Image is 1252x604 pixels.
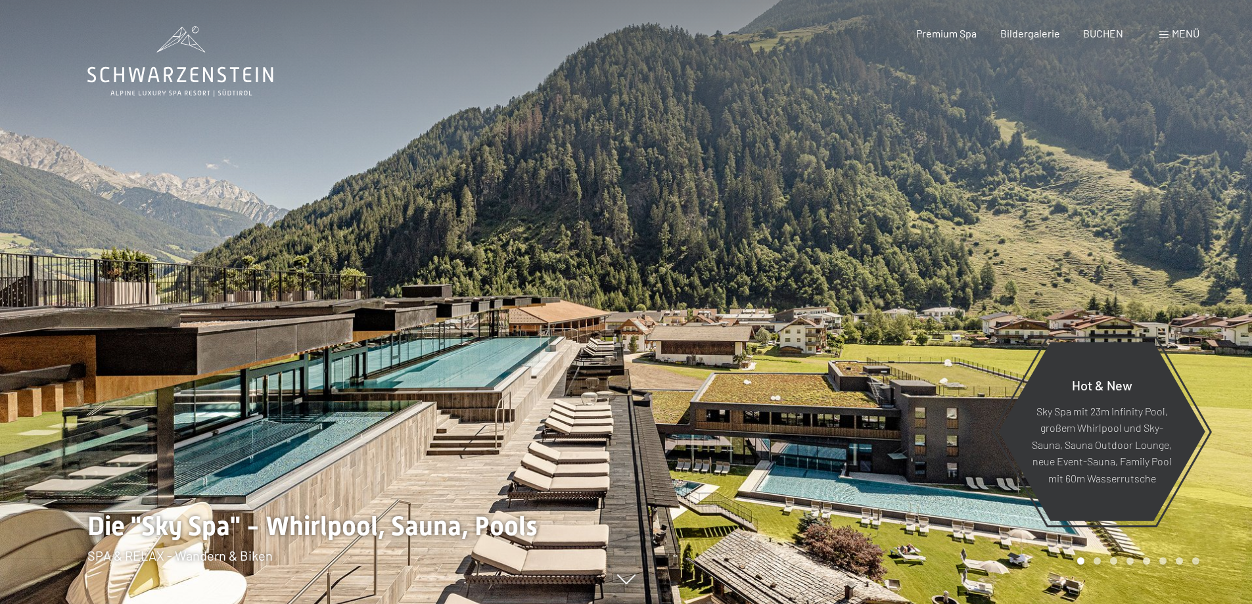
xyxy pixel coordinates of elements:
a: BUCHEN [1083,27,1123,39]
div: Carousel Page 5 [1143,557,1150,565]
div: Carousel Page 8 [1192,557,1199,565]
a: Premium Spa [916,27,977,39]
a: Hot & New Sky Spa mit 23m Infinity Pool, großem Whirlpool und Sky-Sauna, Sauna Outdoor Lounge, ne... [998,341,1206,522]
div: Carousel Page 3 [1110,557,1117,565]
div: Carousel Page 6 [1159,557,1167,565]
div: Carousel Pagination [1073,557,1199,565]
span: Menü [1172,27,1199,39]
a: Bildergalerie [1000,27,1060,39]
div: Carousel Page 1 (Current Slide) [1077,557,1084,565]
div: Carousel Page 2 [1094,557,1101,565]
span: Hot & New [1072,377,1132,392]
p: Sky Spa mit 23m Infinity Pool, großem Whirlpool und Sky-Sauna, Sauna Outdoor Lounge, neue Event-S... [1031,402,1173,486]
div: Carousel Page 4 [1126,557,1134,565]
div: Carousel Page 7 [1176,557,1183,565]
